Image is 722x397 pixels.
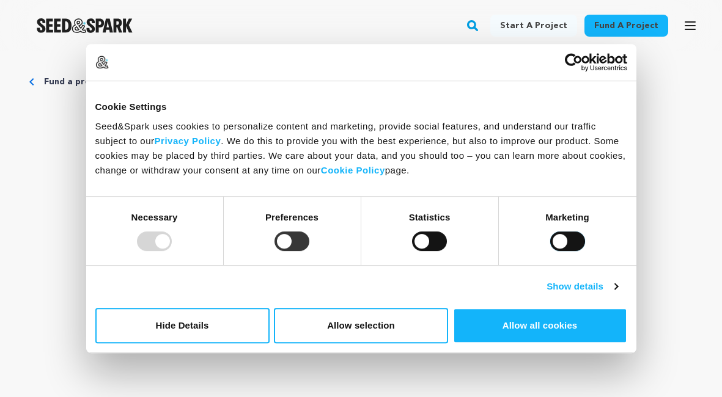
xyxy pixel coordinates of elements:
a: Usercentrics Cookiebot - opens in a new window [520,53,627,71]
strong: Statistics [409,212,451,222]
strong: Marketing [545,212,589,222]
button: Allow all cookies [453,308,627,343]
a: Show details [547,279,617,294]
strong: Necessary [131,212,178,222]
div: Breadcrumb [29,76,693,88]
div: Cookie Settings [95,100,627,114]
a: Fund a project [44,76,108,88]
img: Seed&Spark Logo Dark Mode [37,18,133,33]
a: Fund a project [584,15,668,37]
button: Allow selection [274,308,448,343]
a: Cookie Policy [321,165,385,175]
strong: Preferences [265,212,319,222]
button: Hide Details [95,308,270,343]
div: Seed&Spark uses cookies to personalize content and marketing, provide social features, and unders... [95,119,627,178]
a: Start a project [490,15,577,37]
img: logo [95,56,109,69]
a: Privacy Policy [155,136,221,146]
a: Seed&Spark Homepage [37,18,133,33]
